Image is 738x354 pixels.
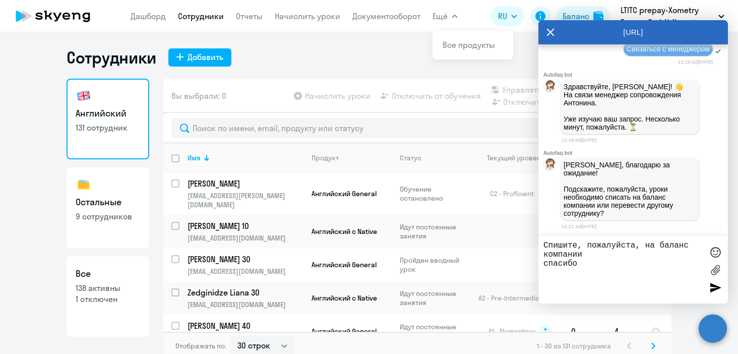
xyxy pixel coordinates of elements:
[175,341,226,350] span: Отображать по:
[76,107,140,120] h3: Английский
[557,6,609,26] button: Балансbalance
[537,341,611,350] span: 1 - 30 из 131 сотрудника
[400,322,469,340] p: Идут постоянные занятия
[621,4,714,28] p: LTITC prepay-Xometry Europe GmbH, Xometry Europe GmbH
[188,153,201,162] div: Имя
[188,51,223,63] div: Добавить
[606,315,643,348] td: 4
[487,153,544,162] div: Текущий уровень
[188,153,303,162] div: Имя
[76,196,140,209] h3: Остальные
[188,178,301,189] p: [PERSON_NAME]
[67,167,149,248] a: Остальные9 сотрудников
[312,260,377,269] span: Английский General
[562,223,596,229] time: 11:21:14[DATE]
[593,11,603,21] img: balance
[562,137,596,143] time: 11:19:55[DATE]
[188,300,303,309] p: [EMAIL_ADDRESS][DOMAIN_NAME]
[433,6,458,26] button: Ещё
[708,262,723,277] label: Лимит 10 файлов
[188,287,303,298] a: Zedginidze Liana 30
[352,11,420,21] a: Документооборот
[171,118,663,138] input: Поиск по имени, email, продукту или статусу
[236,11,263,21] a: Отчеты
[400,153,469,162] div: Статус
[627,45,710,53] span: Связаться с менеджером
[188,320,301,331] p: [PERSON_NAME] 40
[400,256,469,274] p: Пройден вводный урок
[188,178,303,189] a: [PERSON_NAME]
[543,241,703,299] textarea: Спишите, пожалуйста, на баланс компании спасибо
[131,11,166,21] a: Дашборд
[563,315,606,348] td: 0
[76,176,92,193] img: others
[312,189,377,198] span: Английский General
[188,320,303,331] a: [PERSON_NAME] 40
[188,267,303,276] p: [EMAIL_ADDRESS][DOMAIN_NAME]
[563,10,589,22] div: Баланс
[76,122,140,133] p: 131 сотрудник
[477,153,563,162] div: Текущий уровень
[188,287,301,298] p: Zedginidze Liana 30
[76,211,140,222] p: 9 сотрудников
[564,161,697,217] p: [PERSON_NAME], благодарю за ожидание! Подскажите, пожалуйста, уроки необходимо списать на баланс ...
[400,289,469,307] p: Идут постоянные занятия
[488,327,535,336] span: A1 - Elementary
[275,11,340,21] a: Начислить уроки
[188,233,303,243] p: [EMAIL_ADDRESS][DOMAIN_NAME]
[478,293,546,303] span: A2 - Pre-Intermediate
[490,189,534,198] span: C2 - Proficient
[178,11,224,21] a: Сотрудники
[188,220,301,231] p: [PERSON_NAME] 10
[544,158,557,173] img: bot avatar
[76,267,140,280] h3: Все
[312,153,391,162] div: Продукт
[616,4,729,28] button: LTITC prepay-Xometry Europe GmbH, Xometry Europe GmbH
[76,293,140,305] p: 1 отключен
[67,47,156,68] h1: Сотрудники
[543,72,728,78] div: Autofaq bot
[171,90,226,102] span: Вы выбрали: 0
[188,191,303,209] p: [EMAIL_ADDRESS][PERSON_NAME][DOMAIN_NAME]
[168,48,231,67] button: Добавить
[312,227,377,236] span: Английский с Native
[400,153,421,162] div: Статус
[312,153,339,162] div: Продукт
[678,59,713,65] time: 11:19:02[DATE]
[498,10,507,22] span: RU
[491,6,524,26] button: RU
[312,327,377,336] span: Английский General
[564,83,697,131] p: Здравствуйте, [PERSON_NAME]! 👋 ﻿На связи менеджер сопровождения Антонина. Уже изучаю ваш запрос. ...
[76,282,140,293] p: 138 активны
[188,254,303,265] a: [PERSON_NAME] 30
[400,185,469,203] p: Обучение остановлено
[433,10,448,22] span: Ещё
[312,293,377,303] span: Английский с Native
[67,256,149,337] a: Все138 активны1 отключен
[400,222,469,241] p: Идут постоянные занятия
[76,88,92,104] img: english
[188,220,303,231] a: [PERSON_NAME] 10
[543,150,728,156] div: Autofaq bot
[443,40,495,50] a: Все продукты
[544,80,557,95] img: bot avatar
[67,79,149,159] a: Английский131 сотрудник
[188,254,301,265] p: [PERSON_NAME] 30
